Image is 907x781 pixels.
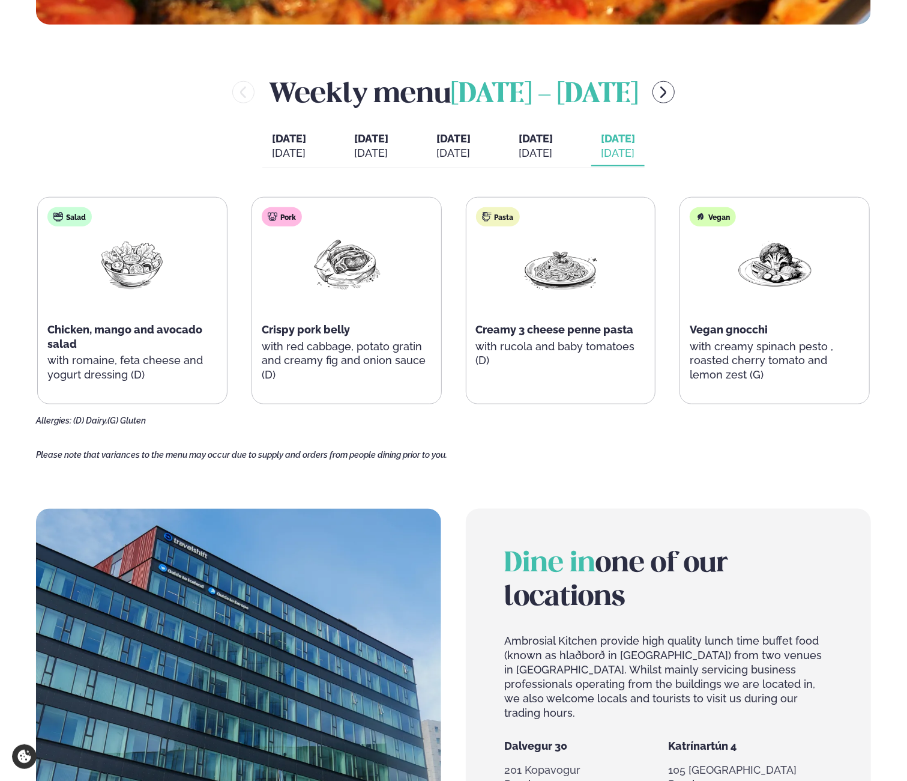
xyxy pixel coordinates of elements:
[668,740,832,754] h5: Katrínartún 4
[36,416,71,425] span: Allergies:
[354,132,388,145] span: [DATE]
[262,127,316,166] button: [DATE] [DATE]
[345,127,398,166] button: [DATE] [DATE]
[12,744,37,769] a: Cookie settings
[504,764,580,777] span: 201 Kopavogur
[232,81,255,103] button: menu-btn-left
[522,236,599,292] img: Spagetti.png
[601,132,635,145] span: [DATE]
[73,416,107,425] span: (D) Dairy,
[47,207,92,226] div: Salad
[269,73,638,112] h2: Weekly menu
[47,353,217,382] p: with romaine, feta cheese and yogurt dressing (D)
[482,212,492,222] img: pasta.svg
[94,236,170,292] img: Salad.png
[268,212,277,222] img: pork.svg
[308,236,385,292] img: Pork-Meat.png
[696,212,705,222] img: Vegan.svg
[272,146,306,160] div: [DATE]
[476,339,646,368] p: with rucola and baby tomatoes (D)
[652,81,675,103] button: menu-btn-right
[53,212,63,222] img: salad.svg
[690,207,736,226] div: Vegan
[737,236,813,292] img: Vegan.png
[451,82,638,108] span: [DATE] - [DATE]
[509,127,562,166] button: [DATE] [DATE]
[436,146,471,160] div: [DATE]
[47,323,202,350] span: Chicken, mango and avocado salad
[519,146,553,160] div: [DATE]
[690,339,860,383] p: with creamy spinach pesto , roasted cherry tomato and lemon zest (G)
[601,146,635,160] div: [DATE]
[504,740,668,754] h5: Dalvegur 30
[504,634,833,720] p: Ambrosial Kitchen provide high quality lunch time buffet food (known as hlaðborð in [GEOGRAPHIC_D...
[262,323,350,336] span: Crispy pork belly
[476,323,634,336] span: Creamy 3 cheese penne pasta
[504,547,833,615] h2: one of our locations
[519,132,553,145] span: [DATE]
[272,132,306,145] span: [DATE]
[476,207,520,226] div: Pasta
[436,132,471,146] span: [DATE]
[427,127,480,166] button: [DATE] [DATE]
[354,146,388,160] div: [DATE]
[591,127,645,166] button: [DATE] [DATE]
[262,339,432,383] p: with red cabbage, potato gratin and creamy fig and onion sauce (D)
[36,450,447,460] span: Please note that variances to the menu may occur due to supply and orders from people dining prio...
[668,764,797,777] span: 105 [GEOGRAPHIC_DATA]
[262,207,302,226] div: Pork
[107,416,146,425] span: (G) Gluten
[690,323,768,336] span: Vegan gnocchi
[504,551,595,577] span: Dine in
